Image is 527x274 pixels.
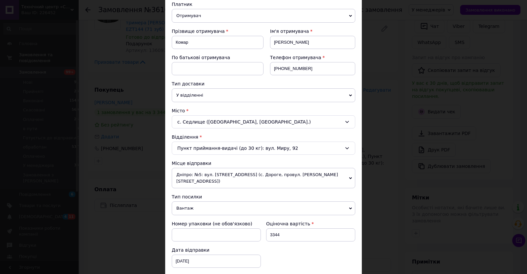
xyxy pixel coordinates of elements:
[172,9,355,23] span: Отримувач
[172,134,355,140] div: Відділення
[172,107,355,114] div: Місто
[172,220,261,227] div: Номер упаковки (не обов'язково)
[172,2,192,7] span: Платник
[172,55,230,60] span: По батькові отримувача
[172,115,355,128] div: с. Седлище ([GEOGRAPHIC_DATA], [GEOGRAPHIC_DATA].)
[172,88,355,102] span: У відділенні
[172,168,355,188] span: Дніпро: №5: вул. [STREET_ADDRESS] (с. Дороге, провул. [PERSON_NAME][STREET_ADDRESS])
[270,62,355,75] input: +380
[266,220,355,227] div: Оціночна вартість
[270,29,309,34] span: Ім'я отримувача
[172,161,211,166] span: Місце відправки
[172,29,225,34] span: Прізвище отримувача
[172,247,261,253] div: Дата відправки
[172,142,355,155] div: Пункт приймання-видачі (до 30 кг): вул. Миру, 92
[270,55,321,60] span: Телефон отримувача
[172,201,355,215] span: Вантаж
[172,81,205,86] span: Тип доставки
[172,194,202,199] span: Тип посилки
